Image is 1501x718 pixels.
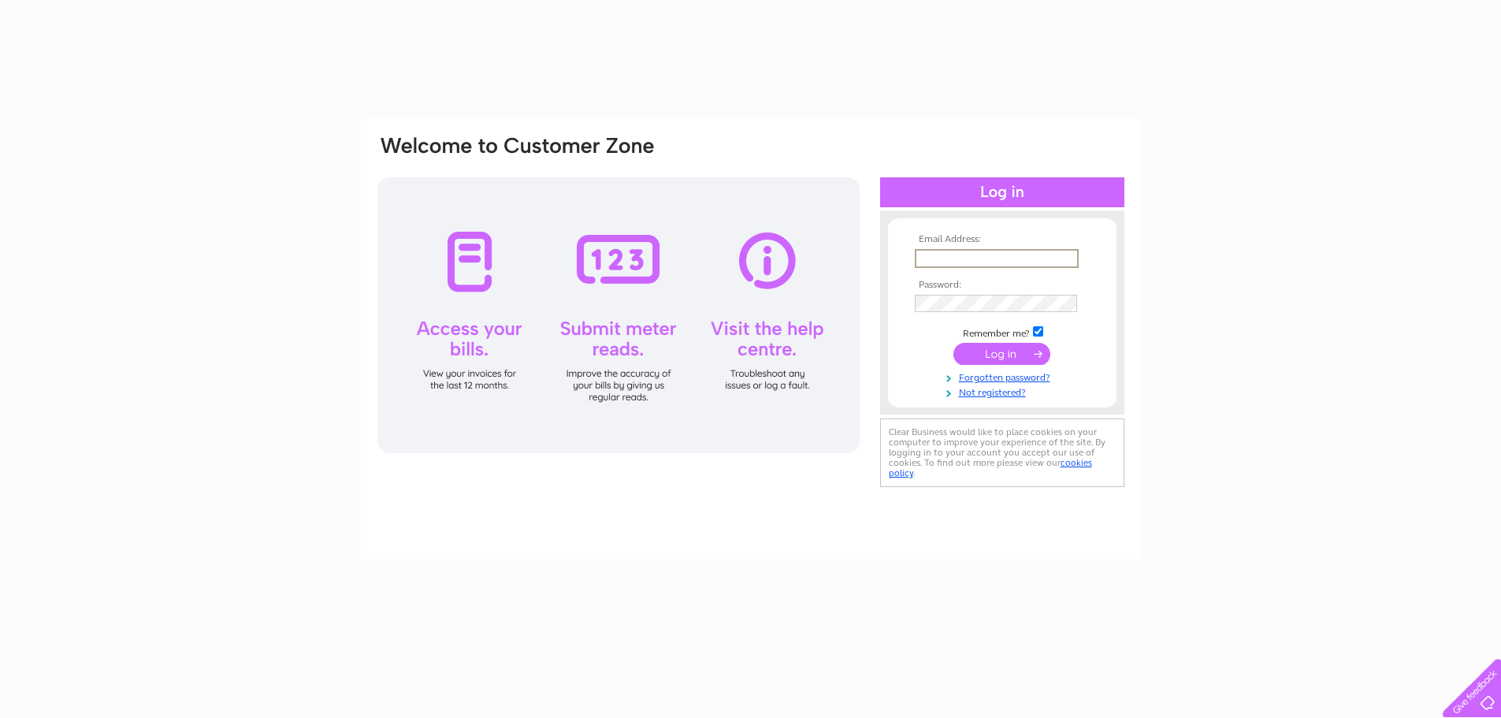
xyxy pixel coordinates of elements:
a: cookies policy [889,457,1092,478]
a: Not registered? [915,384,1094,399]
th: Email Address: [911,234,1094,245]
div: Clear Business would like to place cookies on your computer to improve your experience of the sit... [880,419,1124,487]
td: Remember me? [911,324,1094,340]
a: Forgotten password? [915,369,1094,384]
th: Password: [911,280,1094,291]
input: Submit [953,343,1050,365]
